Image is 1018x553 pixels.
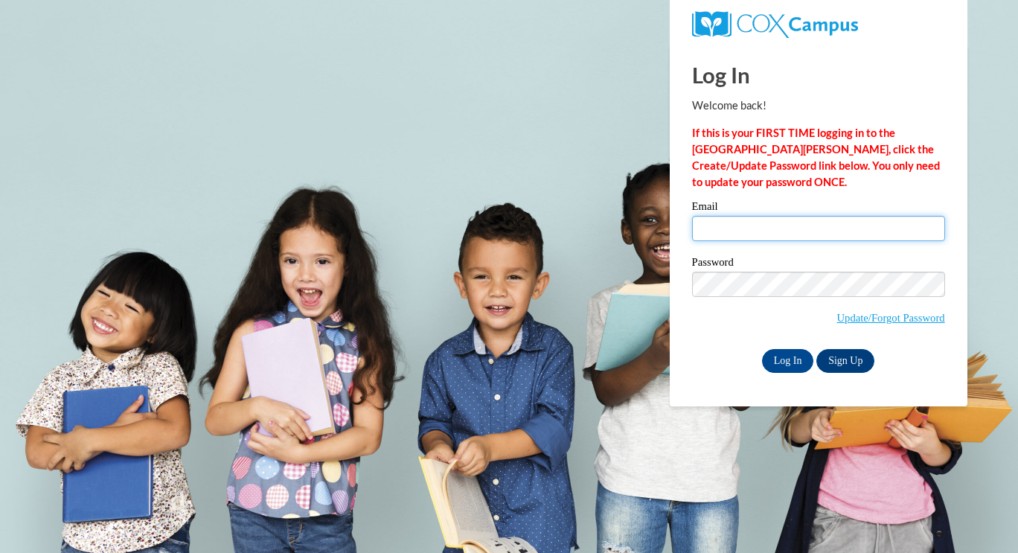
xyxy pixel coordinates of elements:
[762,349,814,373] input: Log In
[692,17,858,30] a: COX Campus
[692,127,940,188] strong: If this is your FIRST TIME logging in to the [GEOGRAPHIC_DATA][PERSON_NAME], click the Create/Upd...
[692,201,945,216] label: Email
[816,349,874,373] a: Sign Up
[692,257,945,272] label: Password
[692,60,945,90] h1: Log In
[837,312,945,324] a: Update/Forgot Password
[692,98,945,114] p: Welcome back!
[692,11,858,38] img: COX Campus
